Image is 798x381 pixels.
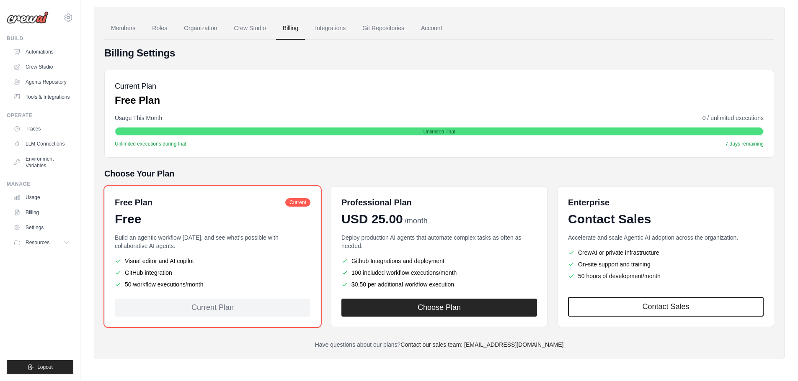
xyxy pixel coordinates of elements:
[10,45,73,59] a: Automations
[7,11,49,24] img: Logo
[10,60,73,74] a: Crew Studio
[726,141,764,147] span: 7 days remaining
[115,197,152,208] h6: Free Plan
[423,128,455,135] span: Unlimited Trial
[7,35,73,42] div: Build
[37,364,53,371] span: Logout
[341,212,403,227] span: USD 25.00
[7,181,73,187] div: Manage
[285,198,310,207] span: Current
[145,17,174,40] a: Roles
[568,260,764,268] li: On-site support and training
[341,233,537,250] p: Deploy production AI agents that automate complex tasks as often as needed.
[177,17,224,40] a: Organization
[568,197,764,208] h6: Enterprise
[115,80,160,92] h5: Current Plan
[568,297,764,317] a: Contact Sales
[414,17,449,40] a: Account
[104,46,774,60] h4: Billing Settings
[702,114,764,122] span: 0 / unlimited executions
[10,236,73,249] button: Resources
[568,248,764,257] li: CrewAI or private infrastructure
[356,17,411,40] a: Git Repositories
[10,90,73,104] a: Tools & Integrations
[7,112,73,119] div: Operate
[115,94,160,107] p: Free Plan
[308,17,352,40] a: Integrations
[276,17,305,40] a: Billing
[10,221,73,234] a: Settings
[10,75,73,89] a: Agents Repository
[341,280,537,289] li: $0.50 per additional workflow execution
[10,191,73,204] a: Usage
[568,272,764,280] li: 50 hours of development/month
[10,152,73,172] a: Environment Variables
[341,299,537,317] button: Choose Plan
[26,239,49,246] span: Resources
[104,340,774,349] p: Have questions about our plans?
[104,168,774,179] h5: Choose Your Plan
[115,268,310,277] li: GitHub integration
[104,17,142,40] a: Members
[10,206,73,219] a: Billing
[115,299,310,317] div: Current Plan
[7,360,73,374] button: Logout
[115,141,186,147] span: Unlimited executions during trial
[115,233,310,250] p: Build an agentic workflow [DATE], and see what's possible with collaborative AI agents.
[568,233,764,242] p: Accelerate and scale Agentic AI adoption across the organization.
[227,17,273,40] a: Crew Studio
[405,215,428,227] span: /month
[10,122,73,136] a: Traces
[341,257,537,265] li: Github Integrations and deployment
[115,212,310,227] div: Free
[10,137,73,151] a: LLM Connections
[115,114,162,122] span: Usage This Month
[341,268,537,277] li: 100 included workflow executions/month
[115,257,310,265] li: Visual editor and AI copilot
[115,280,310,289] li: 50 workflow executions/month
[400,341,563,348] a: Contact our sales team: [EMAIL_ADDRESS][DOMAIN_NAME]
[341,197,412,208] h6: Professional Plan
[568,212,764,227] div: Contact Sales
